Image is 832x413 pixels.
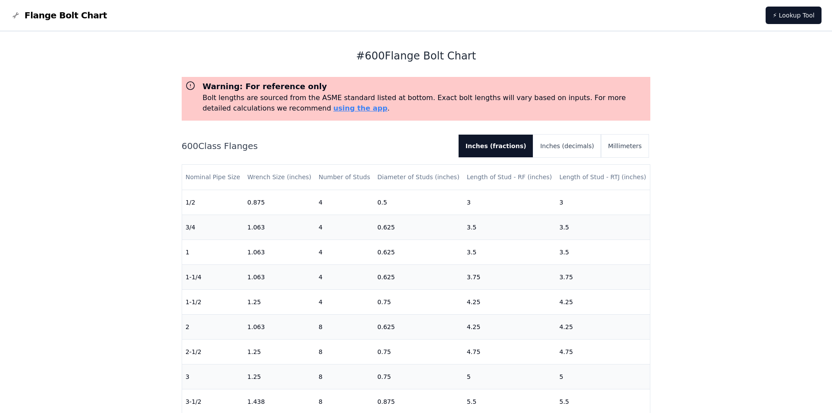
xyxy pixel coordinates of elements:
[463,165,556,190] th: Length of Stud - RF (inches)
[182,314,244,339] td: 2
[315,264,374,289] td: 4
[244,165,315,190] th: Wrench Size (inches)
[374,239,463,264] td: 0.625
[244,264,315,289] td: 1.063
[244,339,315,364] td: 1.25
[182,215,244,239] td: 3/4
[10,9,107,21] a: Flange Bolt Chart LogoFlange Bolt Chart
[315,190,374,215] td: 4
[374,264,463,289] td: 0.625
[463,190,556,215] td: 3
[182,264,244,289] td: 1-1/4
[244,239,315,264] td: 1.063
[182,239,244,264] td: 1
[333,104,387,112] a: using the app
[315,165,374,190] th: Number of Studs
[203,93,647,114] p: Bolt lengths are sourced from the ASME standard listed at bottom. Exact bolt lengths will vary ba...
[315,289,374,314] td: 4
[315,239,374,264] td: 4
[556,190,650,215] td: 3
[556,239,650,264] td: 3.5
[315,314,374,339] td: 8
[601,135,649,157] button: Millimeters
[463,239,556,264] td: 3.5
[374,190,463,215] td: 0.5
[182,190,244,215] td: 1/2
[315,215,374,239] td: 4
[556,314,650,339] td: 4.25
[182,49,651,63] h1: # 600 Flange Bolt Chart
[463,314,556,339] td: 4.25
[463,289,556,314] td: 4.25
[244,364,315,389] td: 1.25
[182,140,452,152] h2: 600 Class Flanges
[556,364,650,389] td: 5
[459,135,533,157] button: Inches (fractions)
[463,339,556,364] td: 4.75
[556,289,650,314] td: 4.25
[556,264,650,289] td: 3.75
[182,364,244,389] td: 3
[463,264,556,289] td: 3.75
[244,190,315,215] td: 0.875
[315,364,374,389] td: 8
[374,364,463,389] td: 0.75
[374,289,463,314] td: 0.75
[463,364,556,389] td: 5
[244,314,315,339] td: 1.063
[556,339,650,364] td: 4.75
[203,80,647,93] h3: Warning: For reference only
[463,215,556,239] td: 3.5
[374,215,463,239] td: 0.625
[533,135,601,157] button: Inches (decimals)
[556,215,650,239] td: 3.5
[244,289,315,314] td: 1.25
[374,314,463,339] td: 0.625
[24,9,107,21] span: Flange Bolt Chart
[182,339,244,364] td: 2-1/2
[374,165,463,190] th: Diameter of Studs (inches)
[374,339,463,364] td: 0.75
[556,165,650,190] th: Length of Stud - RTJ (inches)
[766,7,822,24] a: ⚡ Lookup Tool
[182,165,244,190] th: Nominal Pipe Size
[10,10,21,21] img: Flange Bolt Chart Logo
[244,215,315,239] td: 1.063
[182,289,244,314] td: 1-1/2
[315,339,374,364] td: 8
